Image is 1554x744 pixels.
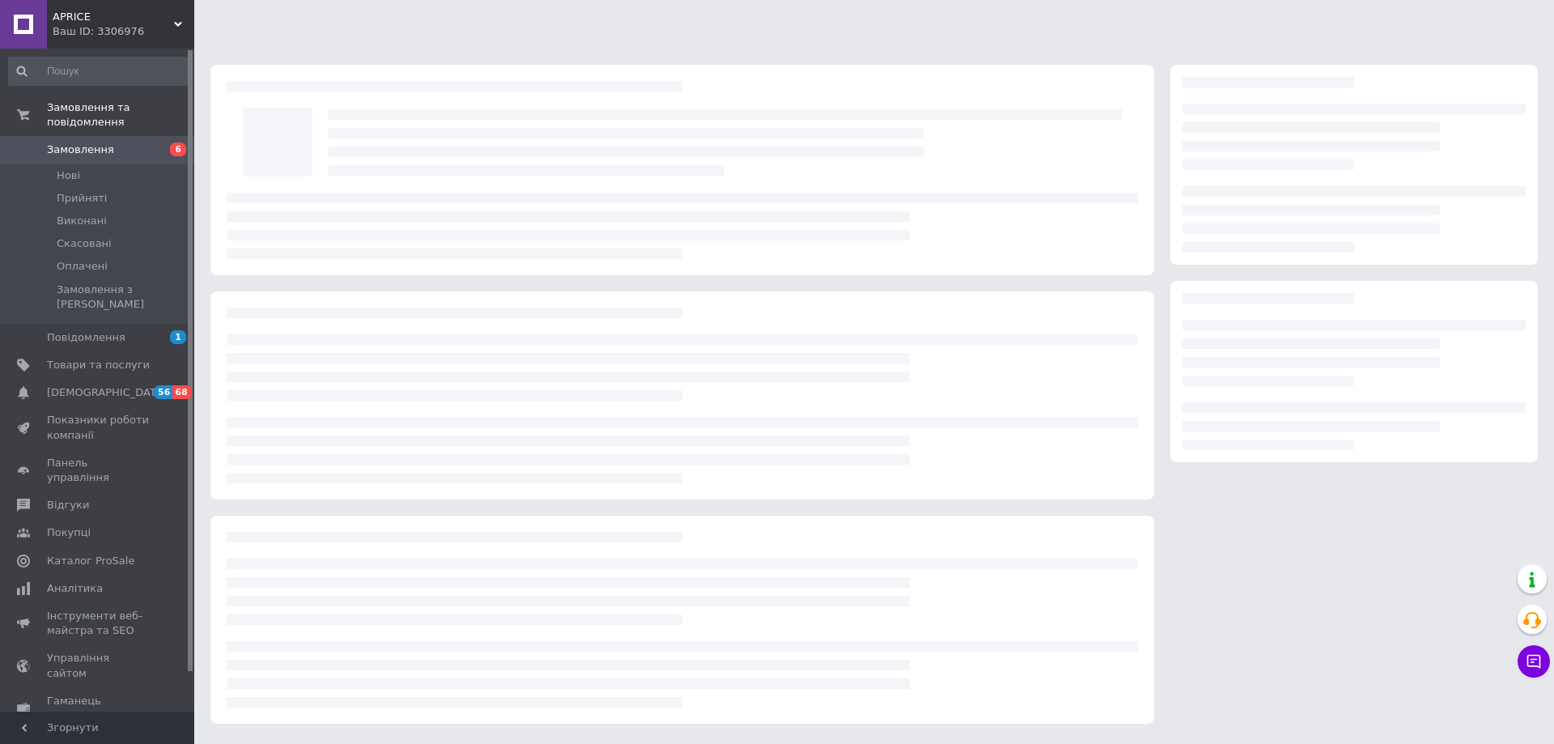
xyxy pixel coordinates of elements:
[57,283,189,312] span: Замовлення з [PERSON_NAME]
[57,191,107,206] span: Прийняті
[47,456,150,485] span: Панель управління
[8,57,191,86] input: Пошук
[57,236,112,251] span: Скасовані
[172,385,191,399] span: 68
[47,330,125,345] span: Повідомлення
[53,24,194,39] div: Ваш ID: 3306976
[47,100,194,130] span: Замовлення та повідомлення
[47,651,150,680] span: Управління сайтом
[57,168,80,183] span: Нові
[47,581,103,596] span: Аналітика
[47,554,134,568] span: Каталог ProSale
[154,385,172,399] span: 56
[47,694,150,723] span: Гаманець компанії
[47,498,89,512] span: Відгуки
[47,385,167,400] span: [DEMOGRAPHIC_DATA]
[47,142,114,157] span: Замовлення
[170,142,186,156] span: 6
[47,609,150,638] span: Інструменти веб-майстра та SEO
[57,259,108,274] span: Оплачені
[170,330,186,344] span: 1
[47,358,150,372] span: Товари та послуги
[1518,645,1550,678] button: Чат з покупцем
[47,525,91,540] span: Покупці
[57,214,107,228] span: Виконані
[47,413,150,442] span: Показники роботи компанії
[53,10,174,24] span: APRICE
